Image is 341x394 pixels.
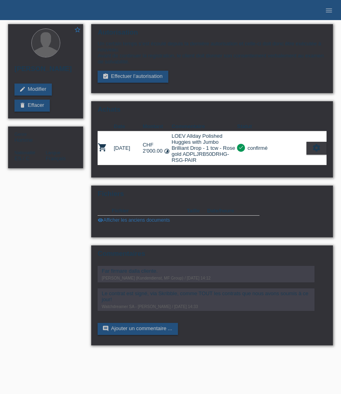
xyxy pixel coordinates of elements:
[172,122,237,131] th: Commentaire
[14,65,77,77] h2: [PERSON_NAME]
[74,26,81,33] i: star_border
[98,29,327,41] h2: Autorisation
[14,155,30,161] span: Espagne / C / 01.10.2010
[114,131,143,165] td: [DATE]
[98,41,327,65] div: Un certain temps s’est écoulé depuis la dernière autorisation et celle-ci doit donc être exécutée...
[98,143,107,152] i: POSP00026931
[164,148,170,154] i: Taux fixes (48 versements)
[14,84,52,96] a: editModifier
[98,106,327,118] h2: Achats
[98,323,178,335] a: commentAjouter un commentaire ...
[102,304,310,309] div: Watchdreamer SA - [PERSON_NAME] / [DATE] 14:33
[143,131,172,165] td: CHF 2'000.00
[143,122,172,131] th: Montant
[187,206,207,216] th: Taille
[14,150,35,155] span: Nationalité
[14,131,46,143] div: Homme
[238,145,244,150] i: check
[98,217,170,223] a: visibilityAfficher les anciens documents
[172,131,237,165] td: LOEV Allday Polished Huggies with Jumbo Brilliant Drop - 1 tcw - Rose gold ADPLJRB50DRHG-RSG-PAIR
[98,250,327,262] h2: Commentaires
[74,26,81,35] a: star_border
[112,206,187,216] th: Fichier
[312,143,321,152] i: settings
[237,122,306,131] th: Statut
[245,144,267,152] div: confirmé
[98,217,103,223] i: visibility
[102,276,310,280] div: [PERSON_NAME] (Kundendienst, MF Group) / [DATE] 14:12
[46,150,61,155] span: Langue
[19,86,26,92] i: edit
[114,122,143,131] th: Date
[14,100,50,112] a: deleteEffacer
[325,6,333,14] i: menu
[98,190,327,202] h2: Fichiers
[102,268,310,274] div: Far firmare dalla cliente.
[19,102,26,108] i: delete
[102,325,109,332] i: comment
[46,155,66,161] span: Français
[14,132,27,137] span: Genre
[102,73,109,80] i: assignment_turned_in
[321,8,337,12] a: menu
[207,206,248,216] th: Date/heure
[98,71,168,83] a: assignment_turned_inEffectuer l’autorisation
[102,290,310,302] div: Le contrat est signé, via Skribble, comme TOUT les contrats que nous avons soumis à ce jour!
